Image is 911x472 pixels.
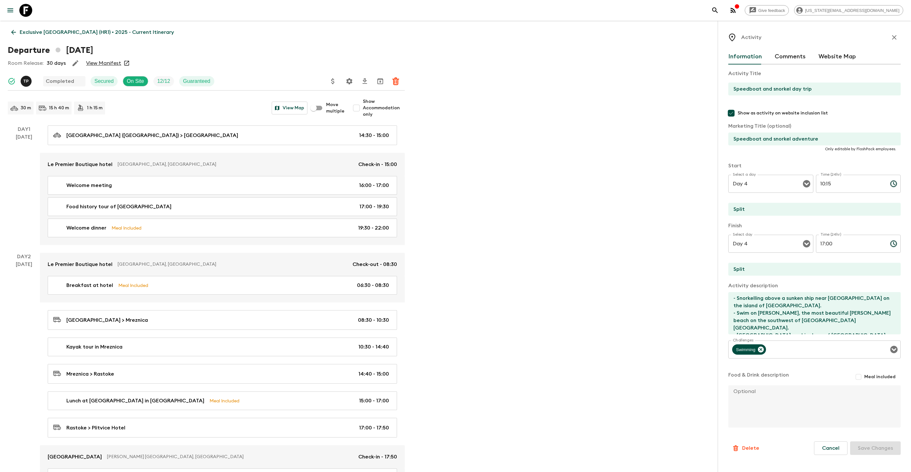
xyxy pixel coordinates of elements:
p: 30 m [21,105,31,111]
p: 30 days [47,59,66,67]
button: menu [4,4,17,17]
span: Show as activity on website inclusion list [738,110,828,116]
button: Delete [728,442,763,455]
p: Lunch at [GEOGRAPHIC_DATA] in [GEOGRAPHIC_DATA] [66,397,204,405]
p: 06:30 - 08:30 [357,281,389,289]
input: hh:mm [816,235,885,253]
a: Le Premier Boutique hotel[GEOGRAPHIC_DATA], [GEOGRAPHIC_DATA]Check-out - 08:30 [40,253,405,276]
label: Select day [733,232,752,237]
p: Le Premier Boutique hotel [48,161,112,168]
a: [GEOGRAPHIC_DATA][PERSON_NAME] [GEOGRAPHIC_DATA], [GEOGRAPHIC_DATA]Check-in - 17:50 [40,445,405,468]
p: Le Premier Boutique hotel [48,261,112,268]
p: 08:30 - 10:30 [358,316,389,324]
p: Finish [728,222,901,230]
p: Only editable by FlashPack employees. [733,146,896,152]
button: Delete [389,75,402,88]
button: Choose time, selected time is 10:15 AM [887,177,900,190]
p: 16:00 - 17:00 [359,182,389,189]
p: Check-out - 08:30 [353,261,397,268]
span: Swimming [732,346,759,353]
label: Select a day [733,172,756,177]
span: Show Accommodation only [363,98,405,118]
p: Activity [741,34,761,41]
label: Time (24hr) [820,232,841,237]
label: Time (24hr) [820,172,841,177]
a: Rastoke > Plitvice Hotel17:00 - 17:50 [48,418,397,438]
p: Guaranteed [183,77,210,85]
div: [DATE] [16,133,32,245]
input: E.g Hozuagawa boat tour [728,83,896,95]
p: Meal Included [111,224,141,231]
p: Day 1 [8,125,40,133]
a: Lunch at [GEOGRAPHIC_DATA] in [GEOGRAPHIC_DATA]Meal Included15:00 - 17:00 [48,391,397,410]
input: hh:mm [816,175,885,193]
p: Completed [46,77,74,85]
button: Comments [775,49,806,64]
button: Open [889,345,898,354]
span: Tomislav Petrović [21,78,33,83]
a: Exclusive [GEOGRAPHIC_DATA] (HR1) • 2025 - Current Itinerary [8,26,178,39]
a: View Manifest [86,60,121,66]
h1: Departure [DATE] [8,44,93,57]
a: [GEOGRAPHIC_DATA] > Mreznica08:30 - 10:30 [48,310,397,330]
p: 15 h 40 m [49,105,69,111]
p: Activity description [728,282,901,290]
div: [US_STATE][EMAIL_ADDRESS][DOMAIN_NAME] [794,5,903,15]
p: Activity Title [728,70,901,77]
p: Start [728,162,901,170]
input: End Location (leave blank if same as Start) [728,263,896,276]
p: Breakfast at hotel [66,281,113,289]
p: Check-in - 15:00 [358,161,397,168]
p: Room Release: [8,59,44,67]
p: Secured [94,77,114,85]
p: [GEOGRAPHIC_DATA] ([GEOGRAPHIC_DATA]) > [GEOGRAPHIC_DATA] [66,132,238,139]
p: Mreznica > Rastoke [66,370,114,378]
span: Meal included [864,374,896,380]
a: Give feedback [745,5,789,15]
button: Open [802,179,811,188]
p: Check-in - 17:50 [358,453,397,461]
div: Trip Fill [153,76,174,86]
button: Information [728,49,762,64]
p: Delete [742,444,759,452]
p: [GEOGRAPHIC_DATA], [GEOGRAPHIC_DATA] [118,261,347,268]
button: Choose time, selected time is 5:00 PM [887,237,900,250]
span: Move multiple [326,102,345,114]
button: Update Price, Early Bird Discount and Costs [326,75,339,88]
p: Marketing Title (optional) [728,122,901,130]
span: [US_STATE][EMAIL_ADDRESS][DOMAIN_NAME] [801,8,903,13]
p: [GEOGRAPHIC_DATA] [48,453,102,461]
button: Website Map [819,49,856,64]
textarea: - Snorkelling above a sunken ship near [GEOGRAPHIC_DATA] on the island of [GEOGRAPHIC_DATA]. - Sw... [728,292,896,334]
p: 15:00 - 17:00 [359,397,389,405]
p: 19:30 - 22:00 [358,224,389,232]
button: Settings [343,75,356,88]
button: View Map [272,102,307,114]
p: Exclusive [GEOGRAPHIC_DATA] (HR1) • 2025 - Current Itinerary [20,28,174,36]
p: 12 / 12 [157,77,170,85]
div: Swimming [732,344,766,355]
button: Download CSV [358,75,371,88]
a: Welcome meeting16:00 - 17:00 [48,176,397,195]
p: 17:00 - 17:50 [359,424,389,432]
p: Rastoke > Plitvice Hotel [66,424,125,432]
p: Meal Included [209,397,239,404]
a: Food history tour of [GEOGRAPHIC_DATA]17:00 - 19:30 [48,197,397,216]
p: [GEOGRAPHIC_DATA] > Mreznica [66,316,148,324]
button: Cancel [814,441,848,455]
p: On Site [127,77,144,85]
div: Secured [91,76,118,86]
p: 17:00 - 19:30 [359,203,389,211]
a: Le Premier Boutique hotel[GEOGRAPHIC_DATA], [GEOGRAPHIC_DATA]Check-in - 15:00 [40,153,405,176]
p: Kayak tour in Mreznica [66,343,122,351]
p: Day 2 [8,253,40,261]
a: Breakfast at hotelMeal Included06:30 - 08:30 [48,276,397,295]
p: 14:30 - 15:00 [359,132,389,139]
div: On Site [123,76,148,86]
p: Meal Included [118,282,148,289]
input: Start Location [728,203,896,216]
p: [GEOGRAPHIC_DATA], [GEOGRAPHIC_DATA] [118,161,353,168]
span: Give feedback [755,8,789,13]
a: Kayak tour in Mreznica10:30 - 14:40 [48,338,397,356]
p: Welcome dinner [66,224,106,232]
